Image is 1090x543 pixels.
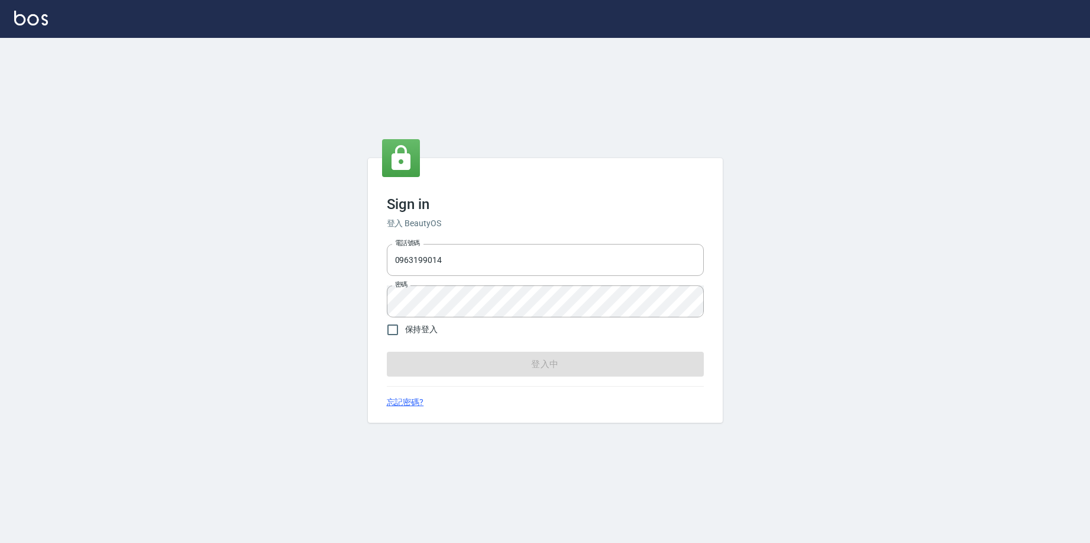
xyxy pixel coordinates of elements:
a: 忘記密碼? [387,396,424,409]
span: 保持登入 [405,323,438,336]
label: 電話號碼 [395,239,420,248]
label: 密碼 [395,280,407,289]
img: Logo [14,11,48,25]
h6: 登入 BeautyOS [387,217,704,230]
h3: Sign in [387,196,704,213]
